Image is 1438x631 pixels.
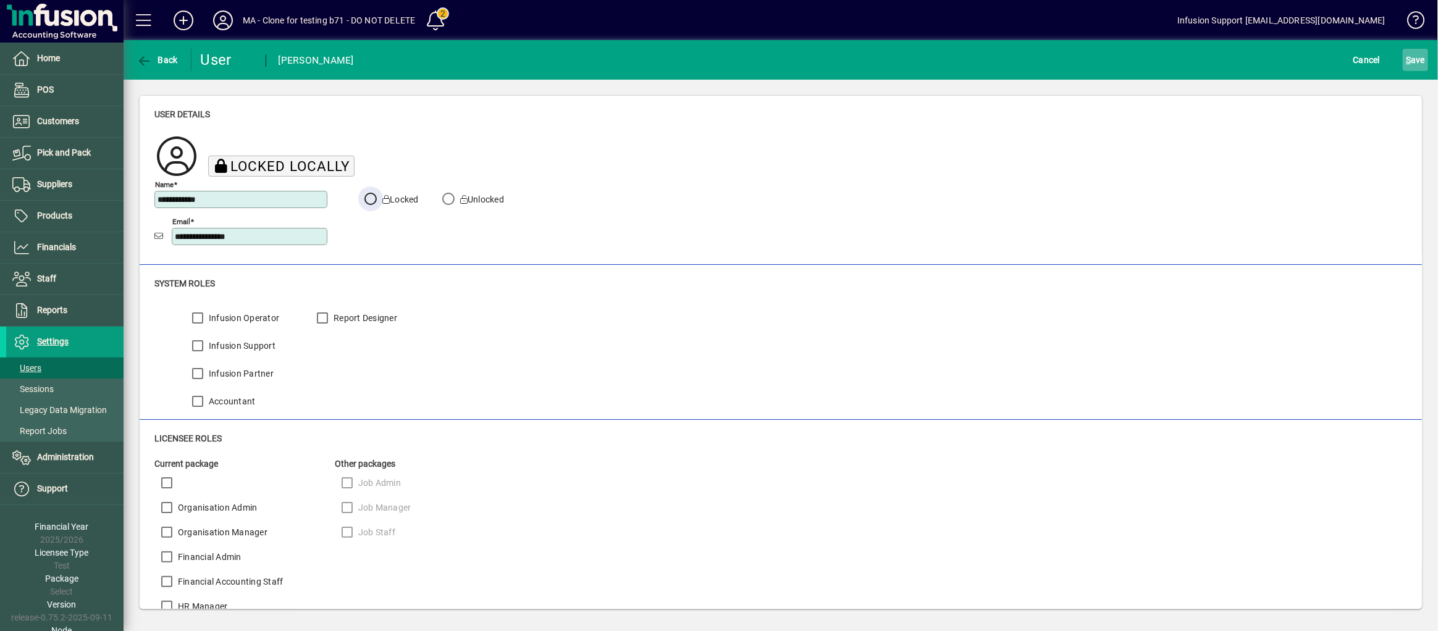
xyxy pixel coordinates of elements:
[48,600,77,609] span: Version
[380,193,419,206] label: Locked
[35,548,89,558] span: Licensee Type
[137,55,178,65] span: Back
[6,201,124,232] a: Products
[206,367,274,380] label: Infusion Partner
[12,405,107,415] span: Legacy Data Migration
[6,295,124,326] a: Reports
[37,483,68,493] span: Support
[243,10,415,30] div: MA - Clone for testing b71 - DO NOT DELETE
[37,305,67,315] span: Reports
[37,452,94,462] span: Administration
[331,312,397,324] label: Report Designer
[12,363,41,373] span: Users
[12,384,54,394] span: Sessions
[206,340,275,352] label: Infusion Support
[175,526,267,538] label: Organisation Manager
[6,378,124,399] a: Sessions
[6,442,124,473] a: Administration
[175,575,284,588] label: Financial Accounting Staff
[37,211,72,220] span: Products
[37,336,69,346] span: Settings
[206,395,256,407] label: Accountant
[1406,50,1425,70] span: ave
[1350,49,1384,71] button: Cancel
[1353,50,1381,70] span: Cancel
[6,420,124,441] a: Report Jobs
[6,106,124,137] a: Customers
[133,49,181,71] button: Back
[279,51,354,70] div: [PERSON_NAME]
[172,217,190,225] mat-label: Email
[154,459,218,469] span: Current package
[37,148,91,157] span: Pick and Pack
[206,312,279,324] label: Infusion Operator
[37,274,56,283] span: Staff
[175,501,258,514] label: Organisation Admin
[175,600,228,612] label: HR Manager
[12,426,67,436] span: Report Jobs
[154,278,215,288] span: System roles
[458,193,504,206] label: Unlocked
[203,9,243,31] button: Profile
[230,158,350,174] span: Locked locally
[6,474,124,504] a: Support
[1398,2,1423,43] a: Knowledge Base
[35,522,89,532] span: Financial Year
[6,43,124,74] a: Home
[201,50,253,70] div: User
[37,179,72,189] span: Suppliers
[6,357,124,378] a: Users
[37,242,76,252] span: Financials
[6,75,124,106] a: POS
[6,232,124,263] a: Financials
[124,49,191,71] app-page-header-button: Back
[164,9,203,31] button: Add
[6,169,124,200] a: Suppliers
[335,459,395,469] span: Other packages
[1177,10,1385,30] div: Infusion Support [EMAIL_ADDRESS][DOMAIN_NAME]
[45,574,78,583] span: Package
[155,180,174,188] mat-label: Name
[175,551,242,563] label: Financial Admin
[37,116,79,126] span: Customers
[154,109,210,119] span: User details
[6,138,124,169] a: Pick and Pack
[154,433,222,443] span: Licensee roles
[1403,49,1428,71] button: Save
[6,264,124,295] a: Staff
[37,85,54,94] span: POS
[6,399,124,420] a: Legacy Data Migration
[37,53,60,63] span: Home
[1406,55,1411,65] span: S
